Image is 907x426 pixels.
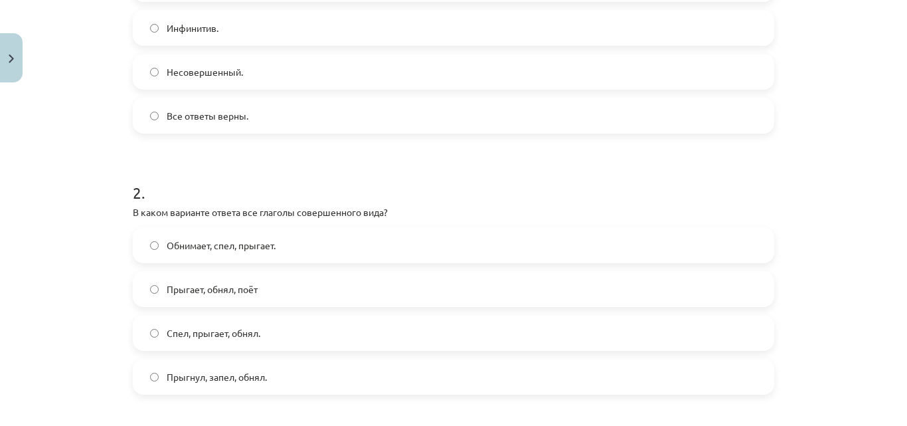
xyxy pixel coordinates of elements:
[167,65,243,79] span: Несовершенный.
[167,109,248,123] span: Все ответы верны.
[9,54,14,63] img: icon-close-lesson-0947bae3869378f0d4975bcd49f059093ad1ed9edebbc8119c70593378902aed.svg
[167,370,267,384] span: Прыгнул, запел, обнял.
[167,282,258,296] span: Прыгает, обнял, поёт
[150,285,159,294] input: Прыгает, обнял, поёт
[150,241,159,250] input: Обнимает, спел, прыгает.
[167,326,260,340] span: Спел, прыгает, обнял.
[150,68,159,76] input: Несовершенный.
[167,21,218,35] span: Инфинитив.
[150,24,159,33] input: Инфинитив.
[150,373,159,381] input: Прыгнул, запел, обнял.
[150,329,159,338] input: Спел, прыгает, обнял.
[167,239,276,253] span: Обнимает, спел, прыгает.
[150,112,159,120] input: Все ответы верны.
[133,205,774,219] p: В каком варианте ответа все глаголы совершенного вида?
[133,160,774,201] h1: 2 .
